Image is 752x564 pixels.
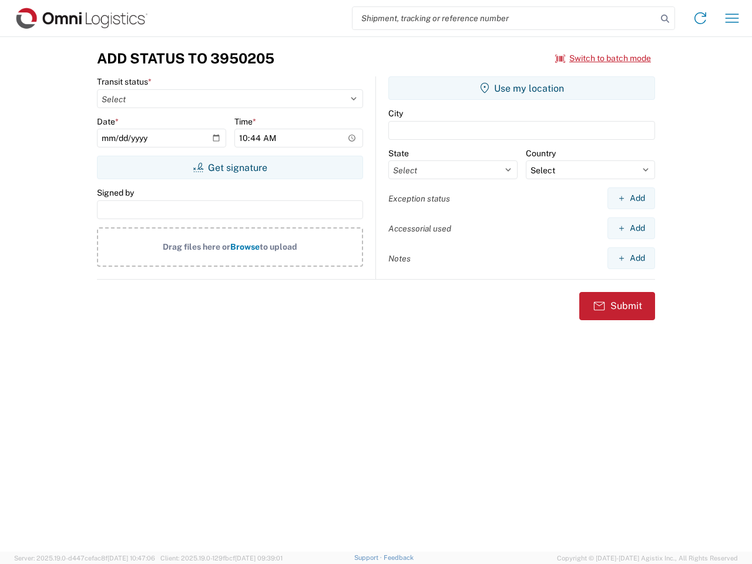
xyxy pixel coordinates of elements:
[230,242,260,251] span: Browse
[388,76,655,100] button: Use my location
[388,108,403,119] label: City
[260,242,297,251] span: to upload
[388,223,451,234] label: Accessorial used
[352,7,657,29] input: Shipment, tracking or reference number
[388,253,411,264] label: Notes
[557,553,738,563] span: Copyright © [DATE]-[DATE] Agistix Inc., All Rights Reserved
[108,555,155,562] span: [DATE] 10:47:06
[97,116,119,127] label: Date
[388,148,409,159] label: State
[234,116,256,127] label: Time
[607,217,655,239] button: Add
[526,148,556,159] label: Country
[160,555,283,562] span: Client: 2025.19.0-129fbcf
[235,555,283,562] span: [DATE] 09:39:01
[354,554,384,561] a: Support
[607,187,655,209] button: Add
[97,76,152,87] label: Transit status
[384,554,414,561] a: Feedback
[579,292,655,320] button: Submit
[14,555,155,562] span: Server: 2025.19.0-d447cefac8f
[97,50,274,67] h3: Add Status to 3950205
[555,49,651,68] button: Switch to batch mode
[97,187,134,198] label: Signed by
[97,156,363,179] button: Get signature
[388,193,450,204] label: Exception status
[163,242,230,251] span: Drag files here or
[607,247,655,269] button: Add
